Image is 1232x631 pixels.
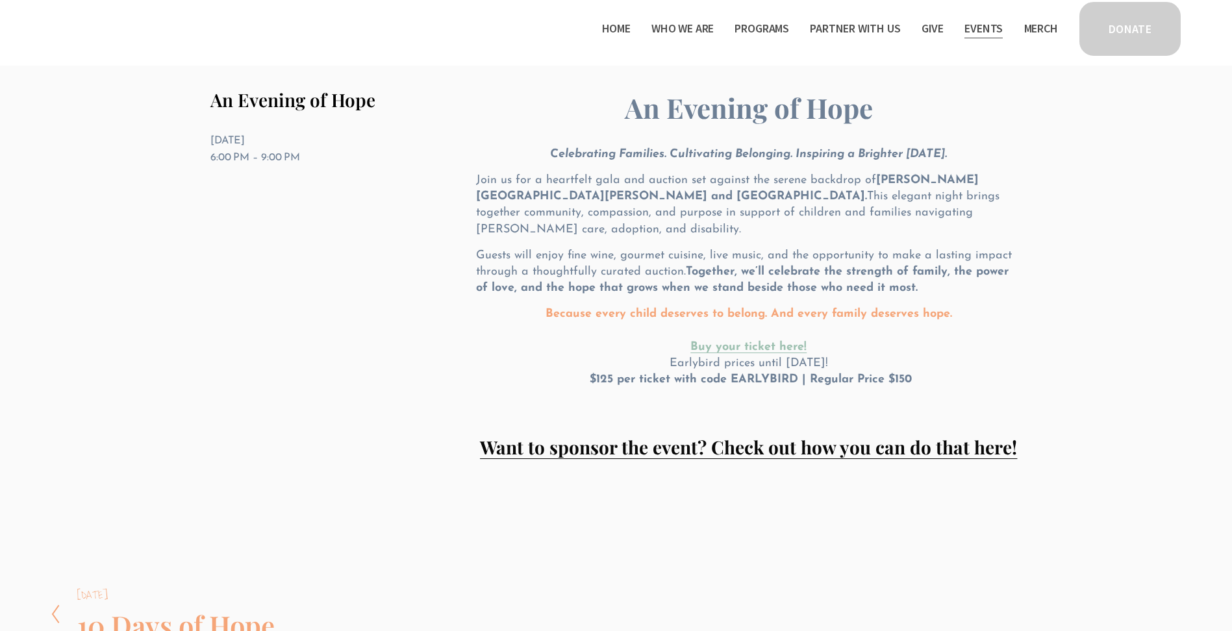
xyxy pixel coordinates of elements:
[476,306,1022,388] p: Earlybird prices until [DATE]!
[210,136,245,146] time: [DATE]
[261,153,300,163] time: 9:00 PM
[590,374,912,386] strong: $125 per ticket with code EARLYBIRD | Regular Price $150
[1024,18,1058,39] a: Merch
[480,435,1017,459] a: Want to sponsor the event? Check out how you can do that here!
[77,589,275,601] div: [DATE]
[476,266,1012,294] strong: Together, we’ll celebrate the strength of family, the power of love, and the hope that grows when...
[550,149,947,160] em: Celebrating Families. Cultivating Belonging. Inspiring a Brighter [DATE].
[210,153,249,163] time: 6:00 PM
[922,18,944,39] a: Give
[964,18,1003,39] a: Events
[625,90,873,126] strong: An Evening of Hope
[735,18,789,39] a: folder dropdown
[476,250,1016,294] span: Guests will enjoy fine wine, gourmet cuisine, live music, and the opportunity to make a lasting i...
[476,175,1003,236] span: Join us for a heartfelt gala and auction set against the serene backdrop of This elegant night br...
[651,19,714,38] span: Who We Are
[602,18,631,39] a: Home
[651,18,714,39] a: folder dropdown
[546,308,952,320] strong: Because every child deserves to belong. And every family deserves hope.
[210,89,453,111] h1: An Evening of Hope
[735,19,789,38] span: Programs
[690,341,807,353] a: Buy your ticket here!
[810,18,900,39] a: folder dropdown
[810,19,900,38] span: Partner With Us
